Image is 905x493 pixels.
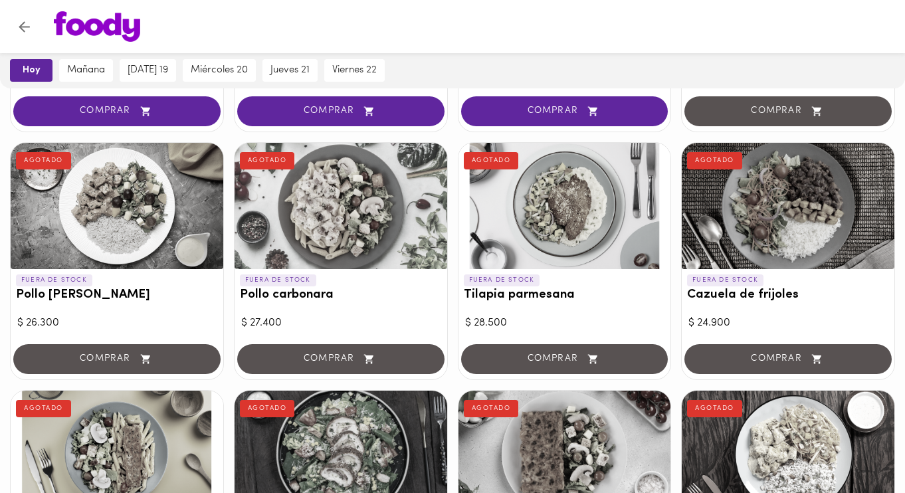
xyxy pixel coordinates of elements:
p: FUERA DE STOCK [464,274,540,286]
span: viernes 22 [332,64,377,76]
button: COMPRAR [13,96,221,126]
div: AGOTADO [240,400,295,417]
div: AGOTADO [16,400,71,417]
span: COMPRAR [254,106,428,117]
div: Pollo carbonara [235,143,447,269]
div: AGOTADO [687,400,742,417]
button: Volver [8,11,41,43]
button: COMPRAR [237,96,445,126]
h3: Tilapia parmesana [464,288,666,302]
img: logo.png [54,11,140,42]
span: COMPRAR [478,106,652,117]
div: AGOTADO [687,152,742,169]
div: AGOTADO [464,152,519,169]
div: Pollo Tikka Massala [11,143,223,269]
div: AGOTADO [16,152,71,169]
p: FUERA DE STOCK [240,274,316,286]
button: mañana [59,59,113,82]
span: hoy [19,64,43,76]
div: $ 24.900 [688,316,888,331]
button: miércoles 20 [183,59,256,82]
button: hoy [10,59,52,82]
span: mañana [67,64,105,76]
div: Cazuela de frijoles [682,143,894,269]
button: jueves 21 [262,59,318,82]
span: COMPRAR [30,106,204,117]
p: FUERA DE STOCK [687,274,763,286]
h3: Pollo carbonara [240,288,442,302]
button: viernes 22 [324,59,385,82]
div: $ 27.400 [241,316,441,331]
div: AGOTADO [464,400,519,417]
h3: Cazuela de frijoles [687,288,889,302]
span: miércoles 20 [191,64,248,76]
h3: Pollo [PERSON_NAME] [16,288,218,302]
div: Tilapia parmesana [458,143,671,269]
iframe: Messagebird Livechat Widget [828,416,892,480]
div: $ 28.500 [465,316,664,331]
div: $ 26.300 [17,316,217,331]
span: jueves 21 [270,64,310,76]
span: [DATE] 19 [128,64,168,76]
button: COMPRAR [461,96,668,126]
div: AGOTADO [240,152,295,169]
button: [DATE] 19 [120,59,176,82]
p: FUERA DE STOCK [16,274,92,286]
